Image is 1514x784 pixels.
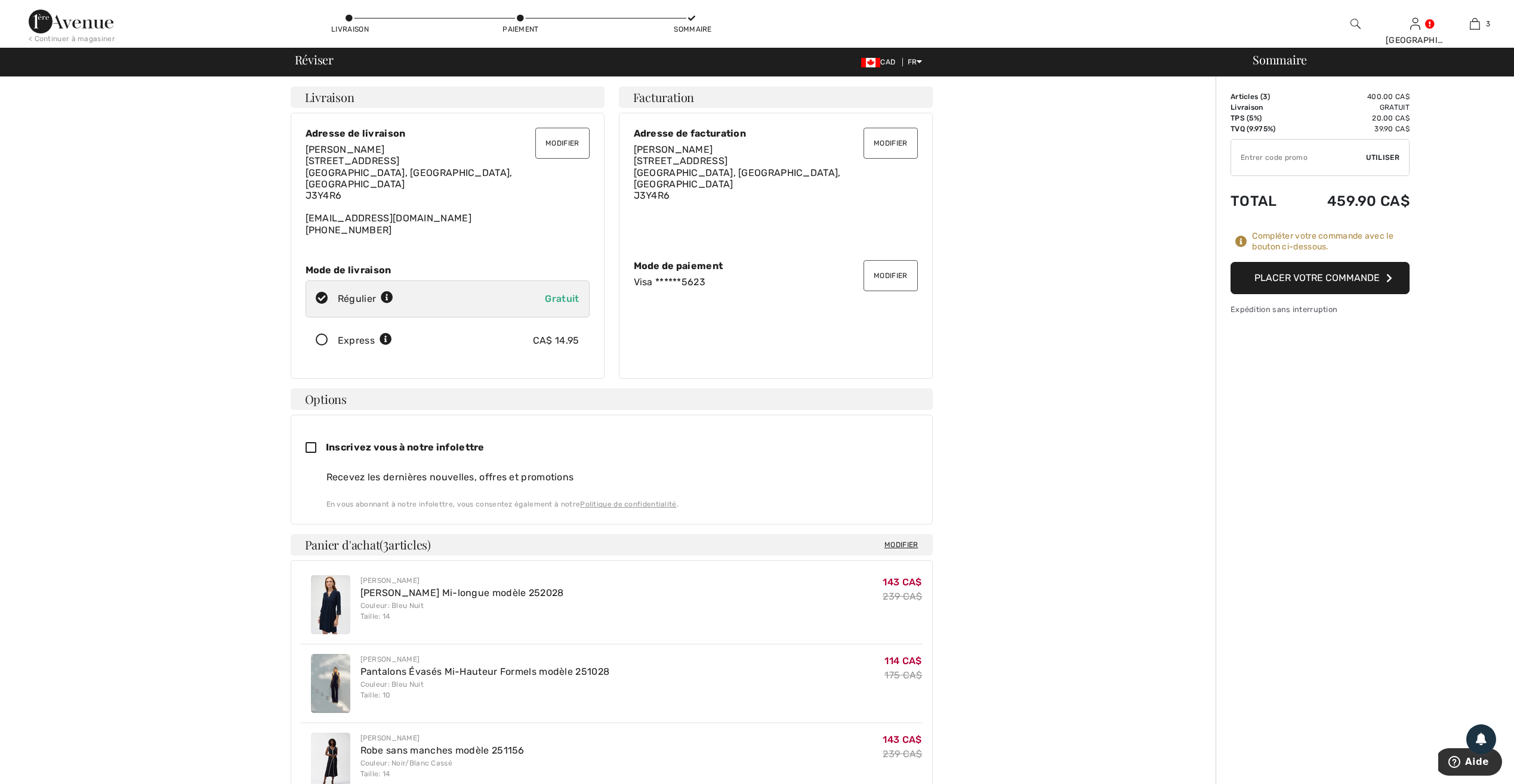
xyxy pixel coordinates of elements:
span: Gratuit [545,293,579,304]
span: 143 CA$ [883,734,921,745]
div: CA$ 14.95 [533,334,579,348]
div: Couleur: Bleu Nuit Taille: 10 [360,679,610,700]
span: 143 CA$ [883,576,921,588]
div: [GEOGRAPHIC_DATA] [1386,34,1444,47]
span: 3 [1486,18,1490,29]
span: FR [908,58,923,66]
img: Mon panier [1470,17,1480,31]
div: [EMAIL_ADDRESS][DOMAIN_NAME] [PHONE_NUMBER] [306,144,590,236]
span: [PERSON_NAME] [306,144,385,155]
span: Inscrivez vous à notre infolettre [326,442,485,453]
div: < Continuer à magasiner [29,33,115,44]
div: Sommaire [1238,54,1507,66]
a: 3 [1445,17,1504,31]
div: Sommaire [674,24,710,35]
td: 459.90 CA$ [1295,181,1410,221]
div: Recevez les dernières nouvelles, offres et promotions [326,470,918,484]
input: Code promo [1231,140,1366,175]
td: Livraison [1231,102,1295,113]
s: 239 CA$ [883,591,922,602]
div: [PERSON_NAME] [360,733,525,743]
td: Articles ( ) [1231,91,1295,102]
div: Mode de paiement [634,260,918,271]
div: Compléter votre commande avec le bouton ci-dessous. [1252,231,1410,252]
div: Livraison [331,24,367,35]
div: [PERSON_NAME] [360,654,610,665]
a: Robe sans manches modèle 251156 [360,745,525,756]
span: Utiliser [1366,152,1399,163]
span: 3 [383,536,388,551]
img: Canadian Dollar [861,58,880,67]
span: 114 CA$ [884,655,921,666]
span: Facturation [633,91,695,103]
a: Se connecter [1410,18,1420,29]
button: Placer votre commande [1231,262,1410,294]
button: Modifier [535,128,589,159]
span: ( articles) [380,536,431,552]
img: Mes infos [1410,17,1420,31]
a: [PERSON_NAME] Mi-longue modèle 252028 [360,587,564,598]
div: Express [338,334,392,348]
td: Total [1231,181,1295,221]
span: [STREET_ADDRESS] [GEOGRAPHIC_DATA], [GEOGRAPHIC_DATA], [GEOGRAPHIC_DATA] J3Y4R6 [634,155,841,201]
img: Pantalons Évasés Mi-Hauteur Formels modèle 251028 [311,654,350,713]
span: 3 [1263,92,1268,101]
span: [STREET_ADDRESS] [GEOGRAPHIC_DATA], [GEOGRAPHIC_DATA], [GEOGRAPHIC_DATA] J3Y4R6 [306,155,513,201]
div: Régulier [338,292,394,306]
span: CAD [861,58,900,66]
div: En vous abonnant à notre infolettre, vous consentez également à notre . [326,499,918,510]
td: TPS (5%) [1231,113,1295,124]
span: Livraison [305,91,354,103]
a: Pantalons Évasés Mi-Hauteur Formels modèle 251028 [360,666,610,677]
div: Mode de livraison [306,264,590,276]
td: TVQ (9.975%) [1231,124,1295,134]
a: Politique de confidentialité [580,500,676,508]
img: Robe Droite Mi-longue modèle 252028 [311,575,350,634]
div: Expédition sans interruption [1231,304,1410,315]
img: 1ère Avenue [29,10,113,33]
img: recherche [1350,17,1361,31]
span: Réviser [295,54,334,66]
div: Adresse de facturation [634,128,918,139]
td: 39.90 CA$ [1295,124,1410,134]
div: Couleur: Noir/Blanc Cassé Taille: 14 [360,758,525,779]
button: Modifier [864,260,917,291]
div: Paiement [502,24,538,35]
span: [PERSON_NAME] [634,144,713,155]
td: 400.00 CA$ [1295,91,1410,102]
span: Modifier [884,539,918,551]
s: 239 CA$ [883,748,922,760]
div: Adresse de livraison [306,128,590,139]
h4: Options [291,388,933,410]
iframe: Ouvre un widget dans lequel vous pouvez trouver plus d’informations [1438,748,1502,778]
s: 175 CA$ [884,669,922,681]
div: [PERSON_NAME] [360,575,564,586]
div: Couleur: Bleu Nuit Taille: 14 [360,600,564,622]
td: 20.00 CA$ [1295,113,1410,124]
button: Modifier [864,128,917,159]
td: Gratuit [1295,102,1410,113]
h4: Panier d'achat [291,534,933,555]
